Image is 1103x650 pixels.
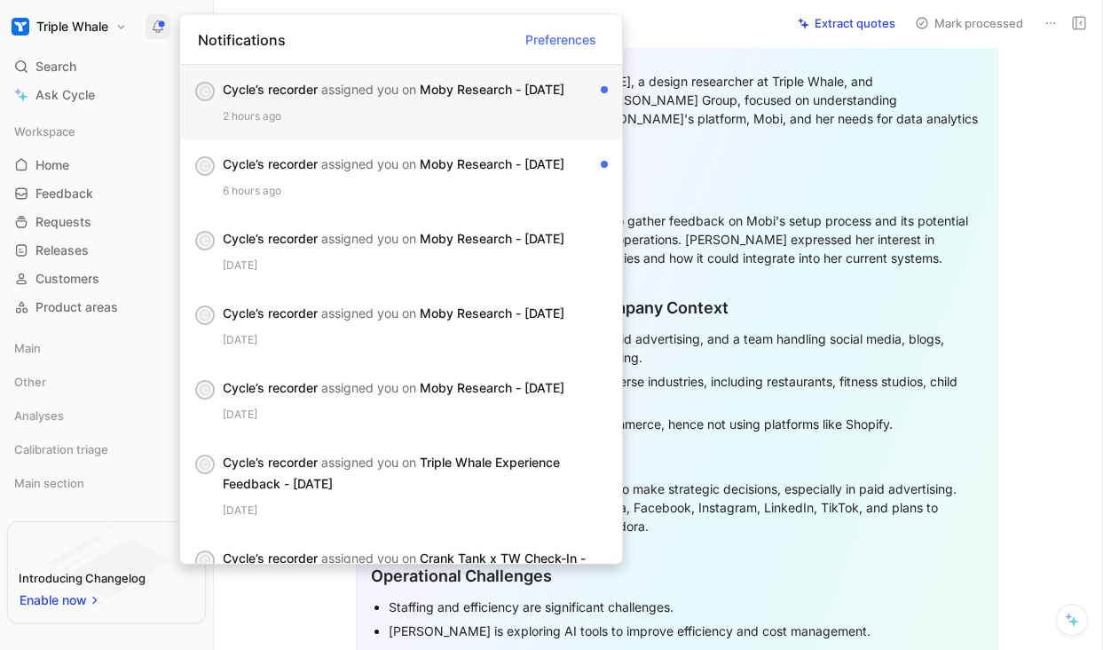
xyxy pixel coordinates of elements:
div: [DATE] [223,257,608,274]
span: assigned you on [321,455,416,470]
div: C [197,307,213,323]
div: CCycle’s recorder assigned you on Moby Research - [DATE]2 hours ago [180,65,622,139]
span: Preferences [525,28,596,50]
div: C [197,552,213,568]
button: Preferences [517,25,604,53]
span: assigned you on [321,156,416,171]
div: 6 hours ago [223,182,608,200]
div: [DATE] [223,331,608,349]
div: [DATE] [223,406,608,424]
span: Notifications [198,28,286,50]
div: C [197,83,213,99]
div: CCycle’s recorder assigned you on Moby Research - [DATE][DATE] [180,289,622,363]
div: CCycle’s recorder assigned you on Moby Research - [DATE][DATE] [180,214,622,289]
span: assigned you on [321,305,416,321]
div: Cycle’s recorder Crank Tank x TW Check-In - [DATE] [223,548,594,591]
div: C [197,158,213,174]
div: 2 hours ago [223,107,608,125]
div: Cycle’s recorder Moby Research - [DATE] [223,154,594,175]
div: Cycle’s recorder Moby Research - [DATE] [223,228,594,250]
div: Cycle’s recorder Moby Research - [DATE] [223,377,594,399]
span: assigned you on [321,551,416,566]
span: assigned you on [321,231,416,246]
div: C [197,233,213,249]
div: C [197,382,213,398]
div: [DATE] [223,502,608,519]
div: Cycle’s recorder Moby Research - [DATE] [223,303,594,324]
span: assigned you on [321,380,416,395]
div: CCycle’s recorder assigned you on Moby Research - [DATE][DATE] [180,363,622,438]
div: CCycle’s recorder assigned you on Crank Tank x TW Check-In - [DATE][DATE] [180,534,622,630]
div: Cycle’s recorder Moby Research - [DATE] [223,79,594,100]
div: CCycle’s recorder assigned you on Moby Research - [DATE]6 hours ago [180,139,622,214]
span: assigned you on [321,82,416,97]
div: Cycle’s recorder Triple Whale Experience Feedback - [DATE] [223,452,594,495]
div: CCycle’s recorder assigned you on Triple Whale Experience Feedback - [DATE][DATE] [180,438,622,534]
div: C [197,456,213,472]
